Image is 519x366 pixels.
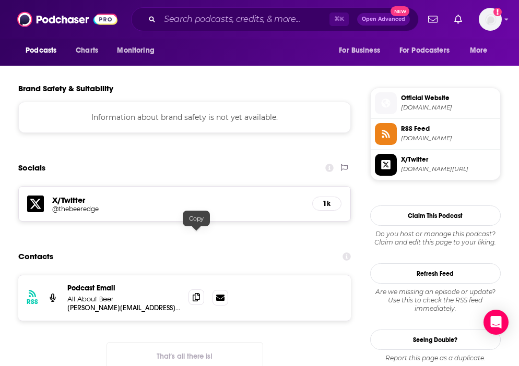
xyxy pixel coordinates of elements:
[450,10,466,28] a: Show notifications dropdown
[391,6,409,16] span: New
[131,7,419,31] div: Search podcasts, credits, & more...
[362,17,405,22] span: Open Advanced
[18,102,351,133] div: Information about brand safety is not yet available.
[370,205,501,226] button: Claim This Podcast
[479,8,502,31] span: Logged in as paigerusher
[27,298,38,306] h3: RSS
[339,43,380,58] span: For Business
[117,43,154,58] span: Monitoring
[370,230,501,247] div: Claim and edit this page to your liking.
[357,13,410,26] button: Open AdvancedNew
[26,43,56,58] span: Podcasts
[69,41,104,60] a: Charts
[370,230,501,238] span: Do you host or manage this podcast?
[370,330,501,350] a: Seeing Double?
[321,199,333,208] h5: 1k
[52,205,127,213] h5: @thebeeredge
[110,41,168,60] button: open menu
[67,303,180,312] p: [PERSON_NAME][EMAIL_ADDRESS][DOMAIN_NAME]
[479,8,502,31] button: Show profile menu
[483,310,509,335] div: Open Intercom Messenger
[401,93,496,103] span: Official Website
[370,354,501,362] div: Report this page as a duplicate.
[375,123,496,145] a: RSS Feed[DOMAIN_NAME]
[375,92,496,114] a: Official Website[DOMAIN_NAME]
[370,288,501,313] div: Are we missing an episode or update? Use this to check the RSS feed immediately.
[18,83,113,93] h2: Brand Safety & Suitability
[160,11,329,28] input: Search podcasts, credits, & more...
[18,41,70,60] button: open menu
[370,263,501,284] button: Refresh Feed
[401,104,496,112] span: allaboutbeer.com
[183,211,210,226] div: Copy
[399,43,450,58] span: For Podcasters
[424,10,442,28] a: Show notifications dropdown
[401,135,496,142] span: feeds.transistor.fm
[470,43,488,58] span: More
[401,124,496,133] span: RSS Feed
[375,154,496,176] a: X/Twitter[DOMAIN_NAME][URL]
[18,158,45,178] h2: Socials
[76,43,98,58] span: Charts
[393,41,465,60] button: open menu
[463,41,501,60] button: open menu
[479,8,502,31] img: User Profile
[18,247,53,266] h2: Contacts
[52,205,304,213] a: @thebeeredge
[493,8,502,16] svg: Add a profile image
[332,41,393,60] button: open menu
[52,195,304,205] h5: X/Twitter
[329,13,349,26] span: ⌘ K
[401,165,496,173] span: twitter.com/thebeeredge
[17,9,117,29] img: Podchaser - Follow, Share and Rate Podcasts
[67,284,180,292] p: Podcast Email
[401,155,496,164] span: X/Twitter
[67,295,180,303] p: All About Beer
